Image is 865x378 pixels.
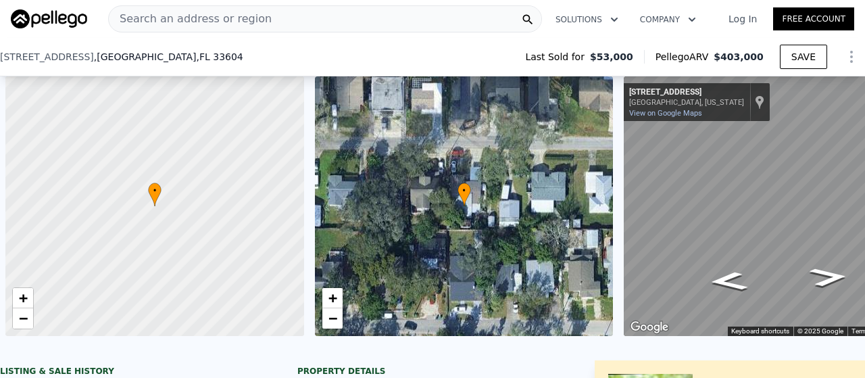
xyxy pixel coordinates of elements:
div: • [458,183,471,206]
a: Open this area in Google Maps (opens a new window) [627,318,672,336]
span: © 2025 Google [797,327,843,335]
span: • [458,185,471,197]
div: Property details [297,366,568,377]
span: + [328,289,337,306]
a: View on Google Maps [629,109,702,118]
img: Pellego [11,9,87,28]
div: • [148,183,162,206]
a: Free Account [773,7,854,30]
div: [GEOGRAPHIC_DATA], [US_STATE] [629,98,744,107]
div: [STREET_ADDRESS] [629,87,744,98]
button: Show Options [838,43,865,70]
span: + [19,289,28,306]
button: Company [629,7,707,32]
span: Search an address or region [109,11,272,27]
span: , [GEOGRAPHIC_DATA] [94,50,243,64]
a: Zoom out [322,308,343,329]
span: Pellego ARV [656,50,714,64]
path: Go West, W Elm St [793,263,864,291]
span: Last Sold for [525,50,590,64]
span: • [148,185,162,197]
button: Keyboard shortcuts [731,327,789,336]
a: Zoom out [13,308,33,329]
span: , FL 33604 [196,51,243,62]
a: Log In [712,12,773,26]
a: Zoom in [322,288,343,308]
button: SAVE [780,45,827,69]
span: $53,000 [590,50,633,64]
a: Zoom in [13,288,33,308]
span: $403,000 [714,51,764,62]
span: − [19,310,28,327]
path: Go East, W Elm St [693,267,764,295]
button: Solutions [545,7,629,32]
a: Show location on map [755,95,764,110]
img: Google [627,318,672,336]
span: − [328,310,337,327]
